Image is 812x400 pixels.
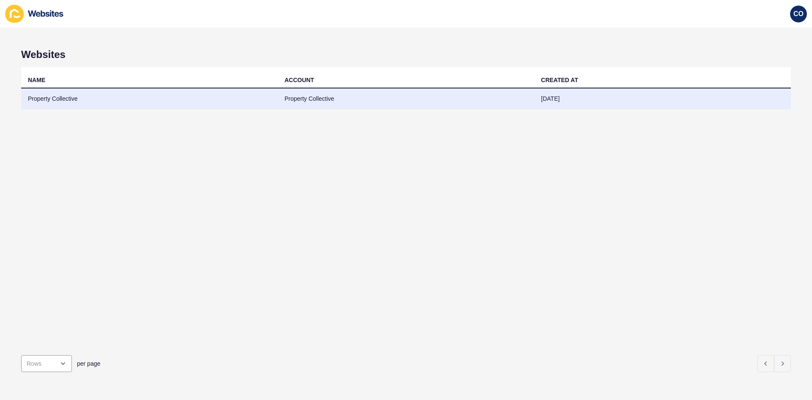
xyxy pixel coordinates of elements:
[278,88,535,109] td: Property Collective
[541,76,578,84] div: CREATED AT
[534,88,791,109] td: [DATE]
[77,359,100,368] span: per page
[21,49,791,61] h1: Websites
[285,76,314,84] div: ACCOUNT
[793,10,804,18] span: CO
[21,88,278,109] td: Property Collective
[21,355,72,372] div: open menu
[28,76,45,84] div: NAME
